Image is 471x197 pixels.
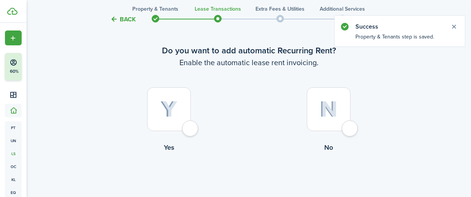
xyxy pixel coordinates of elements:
stepper-dot-title: Extra fees & Utilities [255,5,304,13]
stepper-dot-title: Property & Tenants [132,5,178,13]
button: Back [110,15,136,23]
wizard-step-header-description: Enable the automatic lease rent invoicing. [89,57,409,68]
a: pt [5,121,22,134]
a: kl [5,173,22,186]
a: ls [5,147,22,160]
button: 60% [5,53,68,80]
wizard-step-header-title: Do you want to add automatic Recurring Rent? [89,44,409,57]
stepper-dot-title: Lease Transactions [195,5,241,13]
a: oc [5,160,22,173]
p: 60% [10,68,19,75]
button: Close notify [449,21,459,32]
img: Yes [160,101,178,118]
img: No [320,101,338,117]
control-radio-card-title: No [249,143,409,152]
control-radio-card-title: Yes [89,143,249,152]
button: Open menu [5,30,22,45]
a: un [5,134,22,147]
stepper-dot-title: Additional Services [320,5,365,13]
notify-body: Property & Tenants step is saved. [335,33,465,46]
img: TenantCloud [7,8,17,15]
notify-title: Success [355,22,443,31]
